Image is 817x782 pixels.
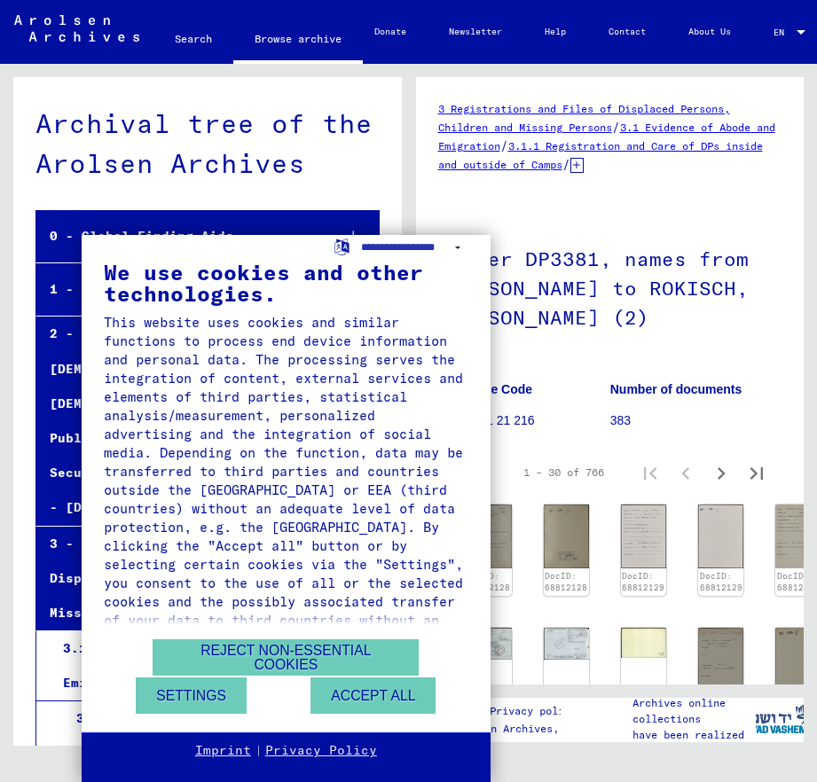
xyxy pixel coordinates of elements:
[104,262,468,304] div: We use cookies and other technologies.
[136,677,247,714] button: Settings
[195,742,251,760] a: Imprint
[104,313,468,648] div: This website uses cookies and similar functions to process end device information and personal da...
[265,742,377,760] a: Privacy Policy
[153,639,419,676] button: Reject non-essential cookies
[310,677,436,714] button: Accept all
